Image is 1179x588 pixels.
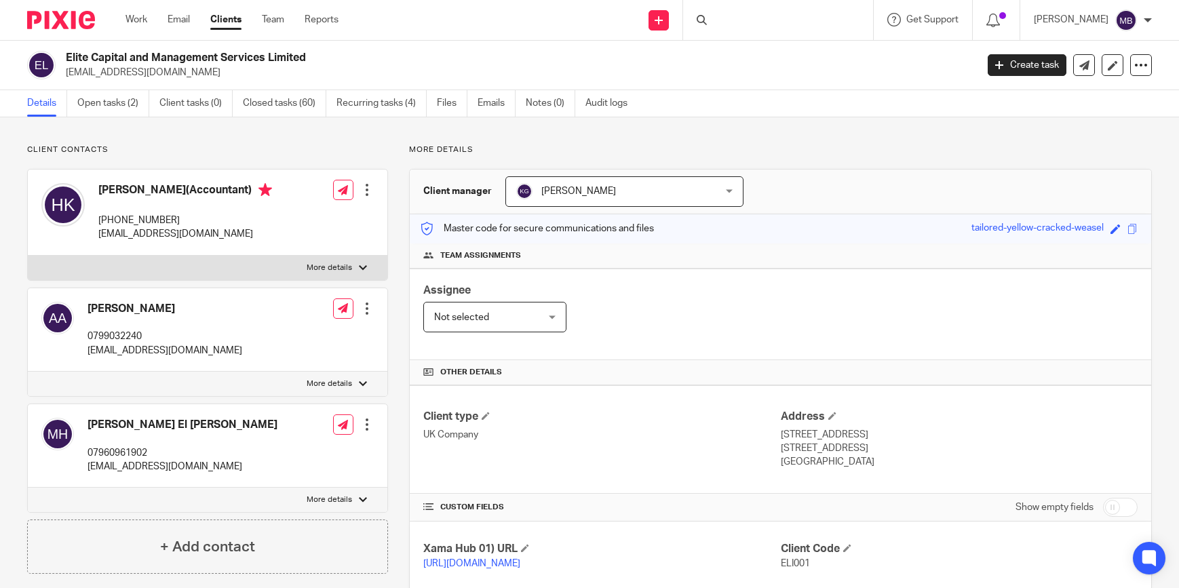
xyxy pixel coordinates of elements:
p: Master code for secure communications and files [420,222,654,235]
h4: Client type [423,410,780,424]
p: 0799032240 [88,330,242,343]
p: 07960961902 [88,446,277,460]
img: svg%3E [27,51,56,79]
h4: Client Code [781,542,1138,556]
a: Notes (0) [526,90,575,117]
span: Other details [440,367,502,378]
div: tailored-yellow-cracked-weasel [971,221,1104,237]
h2: Elite Capital and Management Services Limited [66,51,787,65]
p: [PERSON_NAME] [1034,13,1108,26]
span: [PERSON_NAME] [541,187,616,196]
h4: [PERSON_NAME] [88,302,242,316]
a: Recurring tasks (4) [336,90,427,117]
p: [STREET_ADDRESS] [781,442,1138,455]
a: Create task [988,54,1066,76]
a: Reports [305,13,339,26]
h4: [PERSON_NAME](Accountant) [98,183,272,200]
a: Details [27,90,67,117]
a: Work [125,13,147,26]
span: Get Support [906,15,959,24]
p: [EMAIL_ADDRESS][DOMAIN_NAME] [66,66,967,79]
h4: Address [781,410,1138,424]
p: More details [307,378,352,389]
a: Closed tasks (60) [243,90,326,117]
p: UK Company [423,428,780,442]
img: svg%3E [1115,9,1137,31]
a: Email [168,13,190,26]
h4: [PERSON_NAME] El [PERSON_NAME] [88,418,277,432]
p: [EMAIL_ADDRESS][DOMAIN_NAME] [88,460,277,473]
a: Clients [210,13,241,26]
span: Assignee [423,285,471,296]
h4: + Add contact [160,536,255,557]
img: svg%3E [41,183,85,227]
p: [STREET_ADDRESS] [781,428,1138,442]
h4: CUSTOM FIELDS [423,502,780,513]
h4: Xama Hub 01) URL [423,542,780,556]
a: Team [262,13,284,26]
span: ELI001 [781,559,810,568]
h3: Client manager [423,184,492,198]
img: svg%3E [516,183,533,199]
p: [PHONE_NUMBER] [98,214,272,227]
p: [GEOGRAPHIC_DATA] [781,455,1138,469]
i: Primary [258,183,272,197]
p: [EMAIL_ADDRESS][DOMAIN_NAME] [88,344,242,357]
a: Emails [478,90,516,117]
a: Files [437,90,467,117]
p: Client contacts [27,144,388,155]
a: Client tasks (0) [159,90,233,117]
img: svg%3E [41,418,74,450]
a: Open tasks (2) [77,90,149,117]
span: Not selected [434,313,489,322]
p: More details [307,262,352,273]
span: Team assignments [440,250,521,261]
p: More details [409,144,1152,155]
a: [URL][DOMAIN_NAME] [423,559,520,568]
label: Show empty fields [1016,501,1094,514]
img: Pixie [27,11,95,29]
p: More details [307,494,352,505]
p: [EMAIL_ADDRESS][DOMAIN_NAME] [98,227,272,241]
a: Audit logs [585,90,638,117]
img: svg%3E [41,302,74,334]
